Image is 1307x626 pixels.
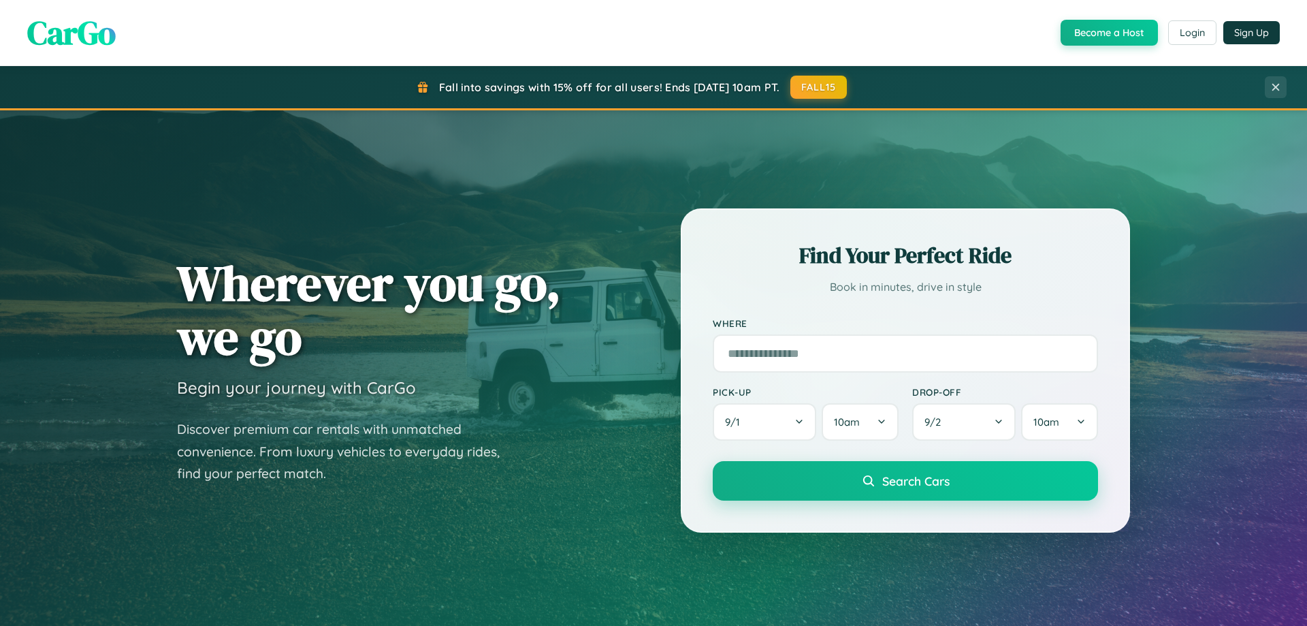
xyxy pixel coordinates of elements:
[1223,21,1280,44] button: Sign Up
[713,461,1098,501] button: Search Cars
[177,418,517,485] p: Discover premium car rentals with unmatched convenience. From luxury vehicles to everyday rides, ...
[177,377,416,398] h3: Begin your journey with CarGo
[713,403,816,441] button: 9/1
[834,416,860,428] span: 10am
[1033,416,1059,428] span: 10am
[912,403,1016,441] button: 9/2
[790,76,848,99] button: FALL15
[1168,20,1216,45] button: Login
[713,277,1098,297] p: Book in minutes, drive in style
[713,240,1098,270] h2: Find Your Perfect Ride
[713,317,1098,329] label: Where
[439,80,780,94] span: Fall into savings with 15% off for all users! Ends [DATE] 10am PT.
[725,416,747,428] span: 9 / 1
[882,473,950,488] span: Search Cars
[177,256,561,364] h1: Wherever you go, we go
[912,386,1098,398] label: Drop-off
[27,10,116,55] span: CarGo
[1021,403,1098,441] button: 10am
[924,416,948,428] span: 9 / 2
[1061,20,1158,46] button: Become a Host
[822,403,899,441] button: 10am
[713,386,899,398] label: Pick-up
